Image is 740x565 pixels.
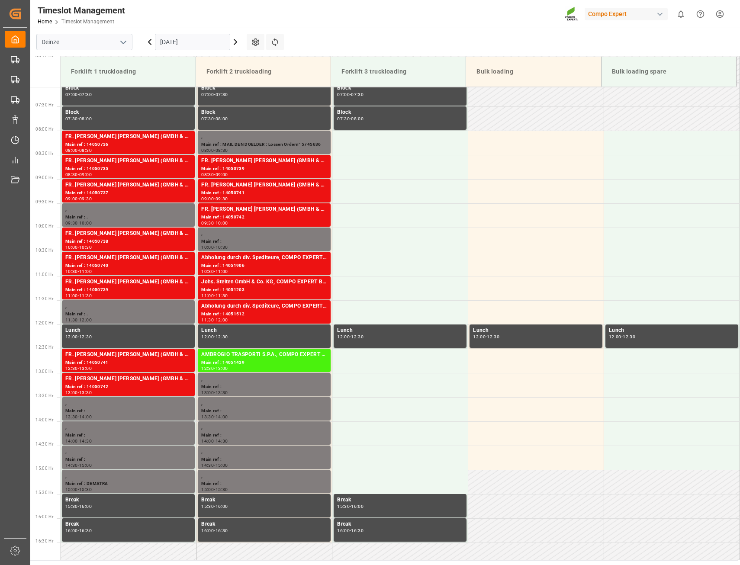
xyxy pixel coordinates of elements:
[214,439,215,443] div: -
[65,254,191,262] div: FR. [PERSON_NAME] [PERSON_NAME] (GMBH & CO.) KG, COMPO EXPERT Benelux N.V.
[201,84,327,93] div: Block
[79,294,92,298] div: 11:30
[116,35,129,49] button: open menu
[214,117,215,121] div: -
[78,270,79,273] div: -
[78,366,79,370] div: -
[214,93,215,96] div: -
[486,335,487,339] div: -
[201,229,327,238] div: ,
[216,439,228,443] div: 14:30
[201,399,327,408] div: ,
[201,311,327,318] div: Main ref : 14051512
[78,463,79,467] div: -
[201,383,327,391] div: Main ref :
[473,64,594,80] div: Bulk loading
[65,439,78,443] div: 14:00
[216,93,228,96] div: 07:30
[216,463,228,467] div: 15:00
[201,93,214,96] div: 07:00
[78,335,79,339] div: -
[473,335,486,339] div: 12:00
[78,439,79,443] div: -
[65,496,191,504] div: Break
[65,148,78,152] div: 08:00
[350,93,351,96] div: -
[216,488,228,491] div: 15:30
[35,248,53,253] span: 10:30 Hr
[201,197,214,201] div: 09:00
[201,132,327,141] div: ,
[65,262,191,270] div: Main ref : 14050740
[35,490,53,495] span: 15:30 Hr
[201,423,327,432] div: ,
[65,221,78,225] div: 09:30
[608,64,729,80] div: Bulk loading spare
[78,117,79,121] div: -
[201,408,327,415] div: Main ref :
[65,173,78,177] div: 08:30
[216,335,228,339] div: 12:30
[35,321,53,325] span: 12:00 Hr
[78,488,79,491] div: -
[585,6,671,22] button: Compo Expert
[78,245,79,249] div: -
[65,117,78,121] div: 07:30
[337,326,463,335] div: Lunch
[38,19,52,25] a: Home
[351,335,364,339] div: 12:30
[201,157,327,165] div: FR. [PERSON_NAME] [PERSON_NAME] (GMBH & CO.) KG, COMPO EXPERT Benelux N.V.
[201,415,214,419] div: 13:30
[79,391,92,395] div: 13:30
[338,64,459,80] div: Forklift 3 truckloading
[214,294,215,298] div: -
[78,318,79,322] div: -
[79,529,92,533] div: 16:30
[201,148,214,152] div: 08:00
[201,286,327,294] div: Main ref : 14051203
[65,93,78,96] div: 07:00
[351,504,364,508] div: 16:00
[201,375,327,383] div: ,
[35,466,53,471] span: 15:00 Hr
[35,345,53,350] span: 12:30 Hr
[65,311,191,318] div: Main ref : .
[35,127,53,132] span: 08:00 Hr
[216,318,228,322] div: 12:00
[65,108,191,117] div: Block
[201,205,327,214] div: FR. [PERSON_NAME] [PERSON_NAME] (GMBH & CO.) KG, COMPO EXPERT Benelux N.V.
[609,326,735,335] div: Lunch
[214,463,215,467] div: -
[201,294,214,298] div: 11:00
[78,391,79,395] div: -
[65,359,191,366] div: Main ref : 14050741
[350,335,351,339] div: -
[65,270,78,273] div: 10:30
[155,34,230,50] input: DD.MM.YYYY
[214,173,215,177] div: -
[65,504,78,508] div: 15:30
[78,221,79,225] div: -
[79,335,92,339] div: 12:30
[216,366,228,370] div: 13:00
[201,529,214,533] div: 16:00
[35,514,53,519] span: 16:00 Hr
[79,245,92,249] div: 10:30
[78,148,79,152] div: -
[35,175,53,180] span: 09:00 Hr
[216,415,228,419] div: 14:00
[65,326,191,335] div: Lunch
[79,148,92,152] div: 08:30
[65,366,78,370] div: 12:30
[65,456,191,463] div: Main ref :
[65,214,191,221] div: Main ref : .
[36,34,132,50] input: Type to search/select
[216,529,228,533] div: 16:30
[201,189,327,197] div: Main ref : 14050741
[79,488,92,491] div: 15:30
[671,4,691,24] button: show 0 new notifications
[216,391,228,395] div: 13:30
[78,197,79,201] div: -
[79,439,92,443] div: 14:30
[65,157,191,165] div: FR. [PERSON_NAME] [PERSON_NAME] (GMBH & CO.) KG, COMPO EXPERT Benelux N.V.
